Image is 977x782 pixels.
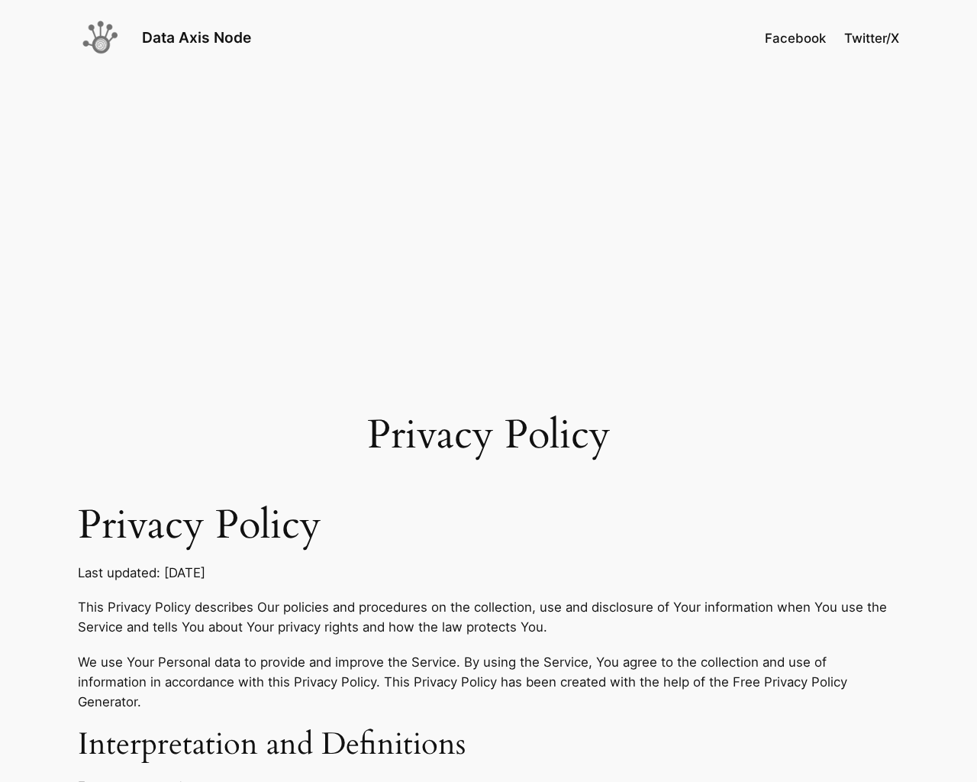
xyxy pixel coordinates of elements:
span: Twitter/X [844,31,899,46]
a: Twitter/X [844,28,899,48]
img: Data Axis Node [78,15,124,61]
h1: Privacy Policy [252,412,725,458]
a: Data Axis Node [142,28,251,47]
p: Last updated: [DATE] [78,563,898,583]
span: Facebook [765,31,826,46]
h2: Interpretation and Definitions [78,726,898,763]
iframe: Advertisement [31,91,946,305]
h1: Privacy Policy [78,502,898,548]
p: We use Your Personal data to provide and improve the Service. By using the Service, You agree to ... [78,652,898,712]
a: Facebook [765,28,826,48]
p: This Privacy Policy describes Our policies and procedures on the collection, use and disclosure o... [78,597,898,637]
